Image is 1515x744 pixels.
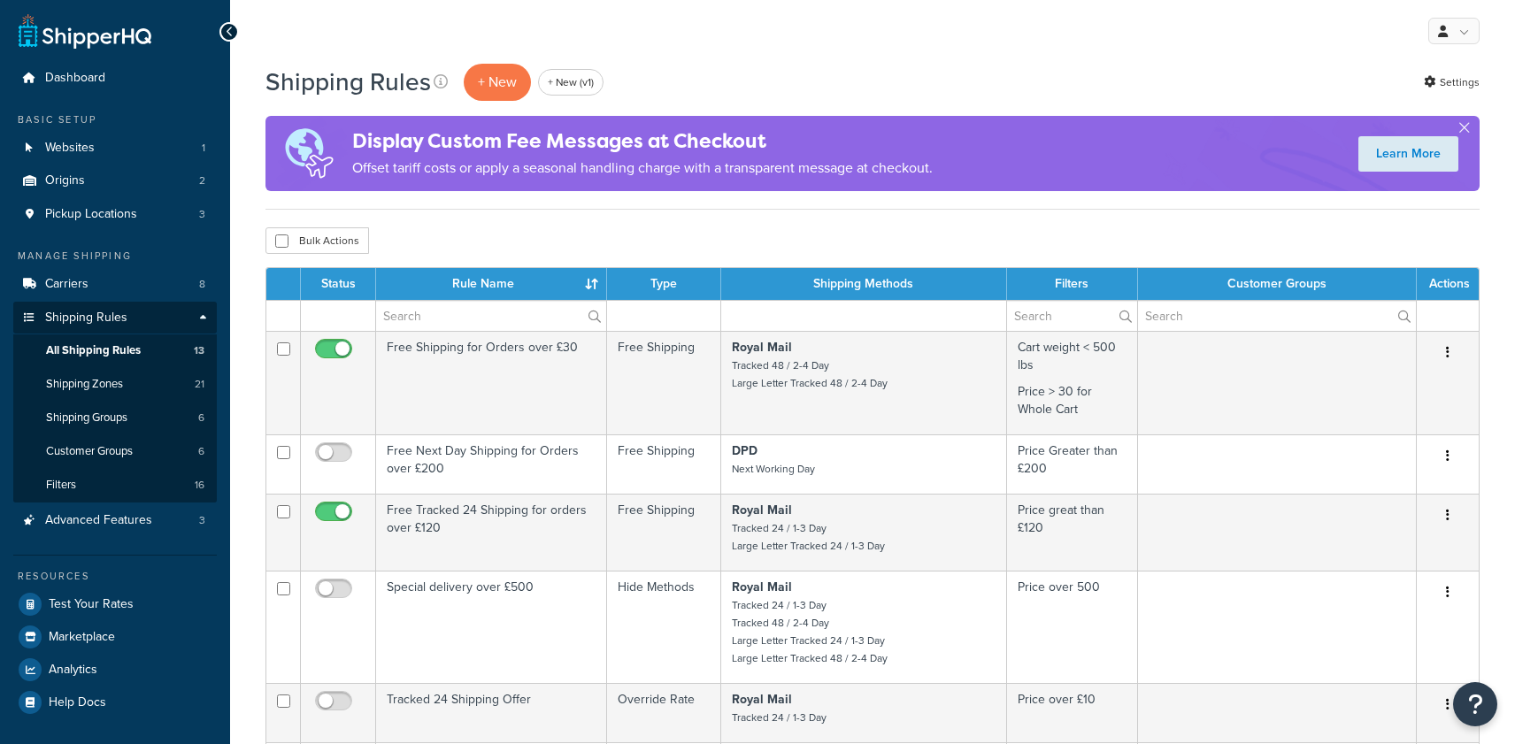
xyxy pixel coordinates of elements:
[13,402,217,434] li: Shipping Groups
[732,357,888,391] small: Tracked 48 / 2-4 Day Large Letter Tracked 48 / 2-4 Day
[538,69,604,96] a: + New (v1)
[352,127,933,156] h4: Display Custom Fee Messages at Checkout
[607,434,721,494] td: Free Shipping
[45,277,88,292] span: Carriers
[376,331,607,434] td: Free Shipping for Orders over £30
[13,435,217,468] li: Customer Groups
[49,630,115,645] span: Marketplace
[732,709,827,725] small: Tracked 24 / 1-3 Day
[1138,301,1416,331] input: Search
[732,441,757,460] strong: DPD
[46,410,127,426] span: Shipping Groups
[13,165,217,197] li: Origins
[194,343,204,358] span: 13
[13,198,217,231] a: Pickup Locations 3
[13,504,217,537] a: Advanced Features 3
[49,663,97,678] span: Analytics
[46,478,76,493] span: Filters
[607,683,721,742] td: Override Rate
[732,690,792,709] strong: Royal Mail
[199,513,205,528] span: 3
[376,301,606,331] input: Search
[13,132,217,165] li: Websites
[199,207,205,222] span: 3
[1007,494,1138,571] td: Price great than £120
[13,368,217,401] a: Shipping Zones 21
[13,588,217,620] a: Test Your Rates
[46,377,123,392] span: Shipping Zones
[13,268,217,301] a: Carriers 8
[1018,383,1127,418] p: Price > 30 for Whole Cart
[19,13,151,49] a: ShipperHQ Home
[199,173,205,188] span: 2
[376,683,607,742] td: Tracked 24 Shipping Offer
[13,621,217,653] a: Marketplace
[13,654,217,686] a: Analytics
[13,165,217,197] a: Origins 2
[13,569,217,584] div: Resources
[1007,683,1138,742] td: Price over £10
[607,494,721,571] td: Free Shipping
[13,112,217,127] div: Basic Setup
[13,249,217,264] div: Manage Shipping
[13,302,217,503] li: Shipping Rules
[45,311,127,326] span: Shipping Rules
[376,571,607,683] td: Special delivery over £500
[1007,268,1138,300] th: Filters
[376,434,607,494] td: Free Next Day Shipping for Orders over £200
[732,597,888,666] small: Tracked 24 / 1-3 Day Tracked 48 / 2-4 Day Large Letter Tracked 24 / 1-3 Day Large Letter Tracked ...
[1358,136,1458,172] a: Learn More
[13,268,217,301] li: Carriers
[13,302,217,334] a: Shipping Rules
[195,478,204,493] span: 16
[732,461,815,477] small: Next Working Day
[202,141,205,156] span: 1
[1138,268,1417,300] th: Customer Groups
[49,597,134,612] span: Test Your Rates
[1424,70,1480,95] a: Settings
[1007,434,1138,494] td: Price Greater than £200
[45,71,105,86] span: Dashboard
[45,513,152,528] span: Advanced Features
[13,686,217,718] a: Help Docs
[376,268,607,300] th: Rule Name : activate to sort column ascending
[46,343,141,358] span: All Shipping Rules
[13,198,217,231] li: Pickup Locations
[732,520,885,554] small: Tracked 24 / 1-3 Day Large Letter Tracked 24 / 1-3 Day
[49,695,106,710] span: Help Docs
[1453,682,1497,726] button: Open Resource Center
[13,132,217,165] a: Websites 1
[721,268,1007,300] th: Shipping Methods
[13,334,217,367] li: All Shipping Rules
[732,578,792,596] strong: Royal Mail
[464,64,531,100] p: + New
[13,469,217,502] a: Filters 16
[607,268,721,300] th: Type
[732,501,792,519] strong: Royal Mail
[198,410,204,426] span: 6
[13,504,217,537] li: Advanced Features
[1007,331,1138,434] td: Cart weight < 500 lbs
[13,469,217,502] li: Filters
[198,444,204,459] span: 6
[265,65,431,99] h1: Shipping Rules
[45,141,95,156] span: Websites
[301,268,376,300] th: Status
[46,444,133,459] span: Customer Groups
[45,173,85,188] span: Origins
[265,227,369,254] button: Bulk Actions
[13,402,217,434] a: Shipping Groups 6
[376,494,607,571] td: Free Tracked 24 Shipping for orders over £120
[352,156,933,180] p: Offset tariff costs or apply a seasonal handling charge with a transparent message at checkout.
[13,62,217,95] a: Dashboard
[1007,301,1137,331] input: Search
[195,377,204,392] span: 21
[1007,571,1138,683] td: Price over 500
[732,338,792,357] strong: Royal Mail
[13,368,217,401] li: Shipping Zones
